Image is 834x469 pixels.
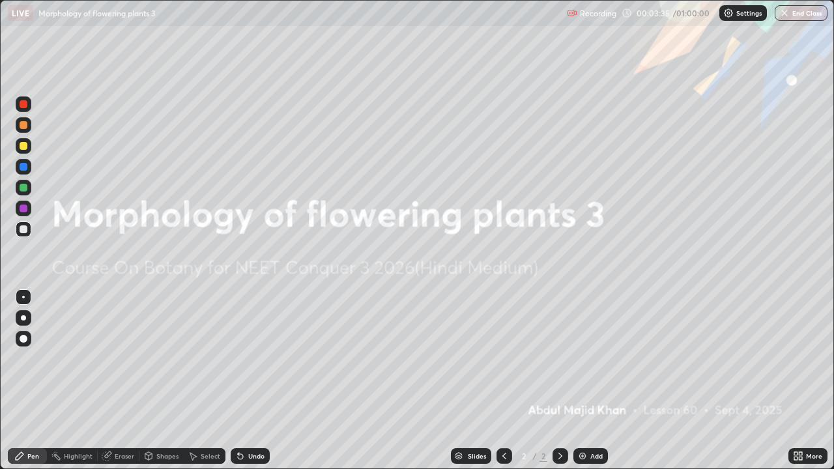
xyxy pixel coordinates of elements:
div: Undo [248,453,265,459]
p: LIVE [12,8,29,18]
div: Slides [468,453,486,459]
p: Morphology of flowering plants 3 [38,8,156,18]
img: end-class-cross [779,8,790,18]
p: Settings [736,10,762,16]
img: add-slide-button [577,451,588,461]
div: Pen [27,453,39,459]
div: 2 [517,452,530,460]
div: / [533,452,537,460]
div: Eraser [115,453,134,459]
div: Select [201,453,220,459]
div: Shapes [156,453,179,459]
div: 2 [539,450,547,462]
p: Recording [580,8,616,18]
div: Add [590,453,603,459]
button: End Class [775,5,827,21]
img: class-settings-icons [723,8,734,18]
div: Highlight [64,453,93,459]
img: recording.375f2c34.svg [567,8,577,18]
div: More [806,453,822,459]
